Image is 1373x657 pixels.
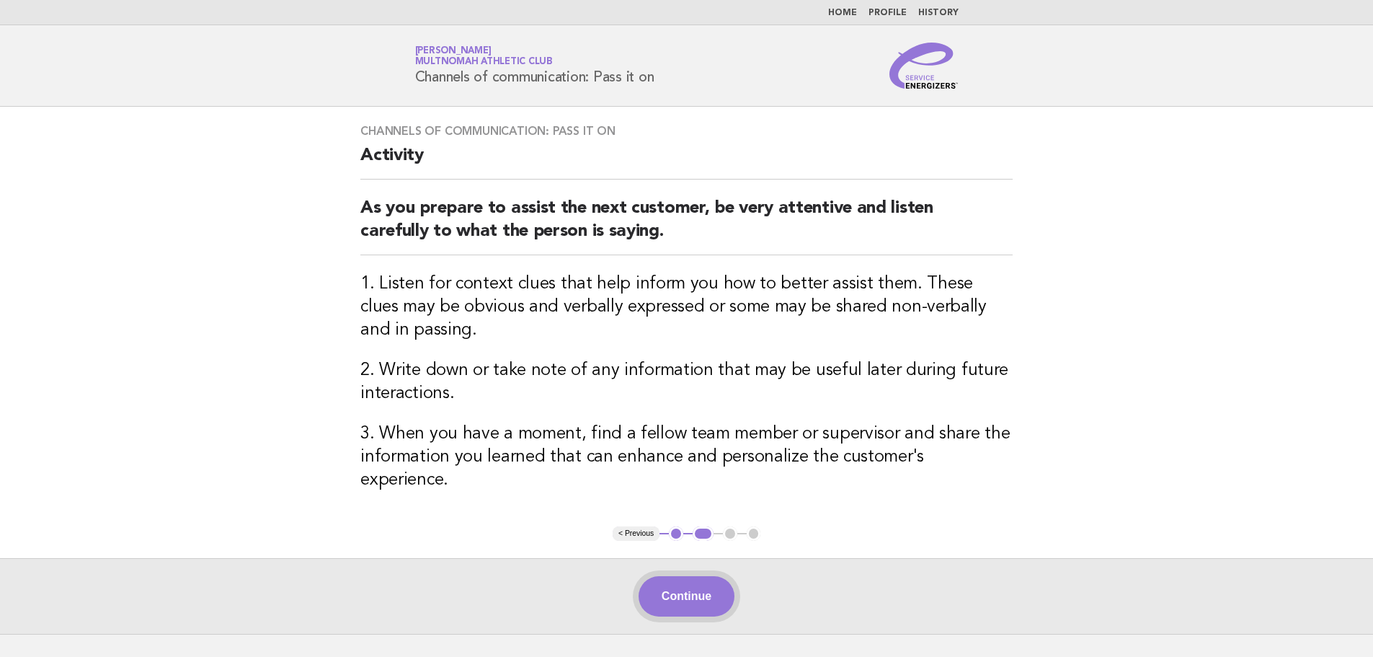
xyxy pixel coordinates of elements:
button: < Previous [613,526,659,541]
h3: 2. Write down or take note of any information that may be useful later during future interactions. [360,359,1013,405]
h3: 3. When you have a moment, find a fellow team member or supervisor and share the information you ... [360,423,1013,492]
h3: Channels of communication: Pass it on [360,124,1013,138]
a: Home [828,9,857,17]
h2: As you prepare to assist the next customer, be very attentive and listen carefully to what the pe... [360,197,1013,255]
a: Profile [868,9,907,17]
button: 1 [669,526,683,541]
img: Service Energizers [889,43,959,89]
h3: 1. Listen for context clues that help inform you how to better assist them. These clues may be ob... [360,273,1013,342]
span: Multnomah Athletic Club [415,58,553,67]
h2: Activity [360,144,1013,180]
button: 2 [693,526,714,541]
button: Continue [639,576,734,617]
a: [PERSON_NAME]Multnomah Athletic Club [415,46,553,66]
a: History [918,9,959,17]
h1: Channels of communication: Pass it on [415,47,654,84]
